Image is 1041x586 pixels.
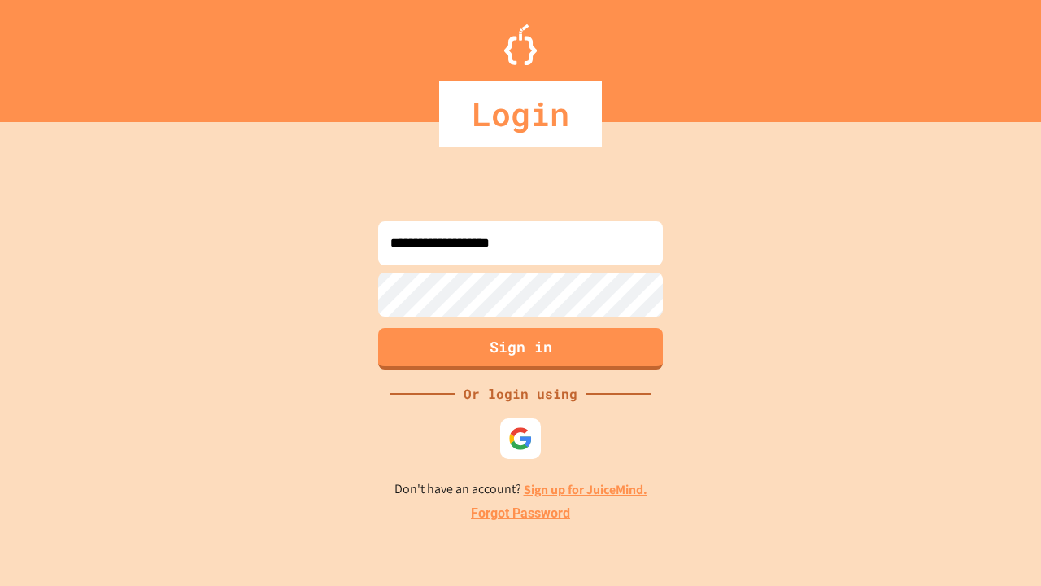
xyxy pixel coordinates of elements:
div: Login [439,81,602,146]
a: Sign up for JuiceMind. [524,481,647,498]
p: Don't have an account? [394,479,647,500]
button: Sign in [378,328,663,370]
img: google-icon.svg [508,426,533,451]
div: Or login using [455,384,586,404]
a: Forgot Password [471,504,570,523]
img: Logo.svg [504,24,537,65]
